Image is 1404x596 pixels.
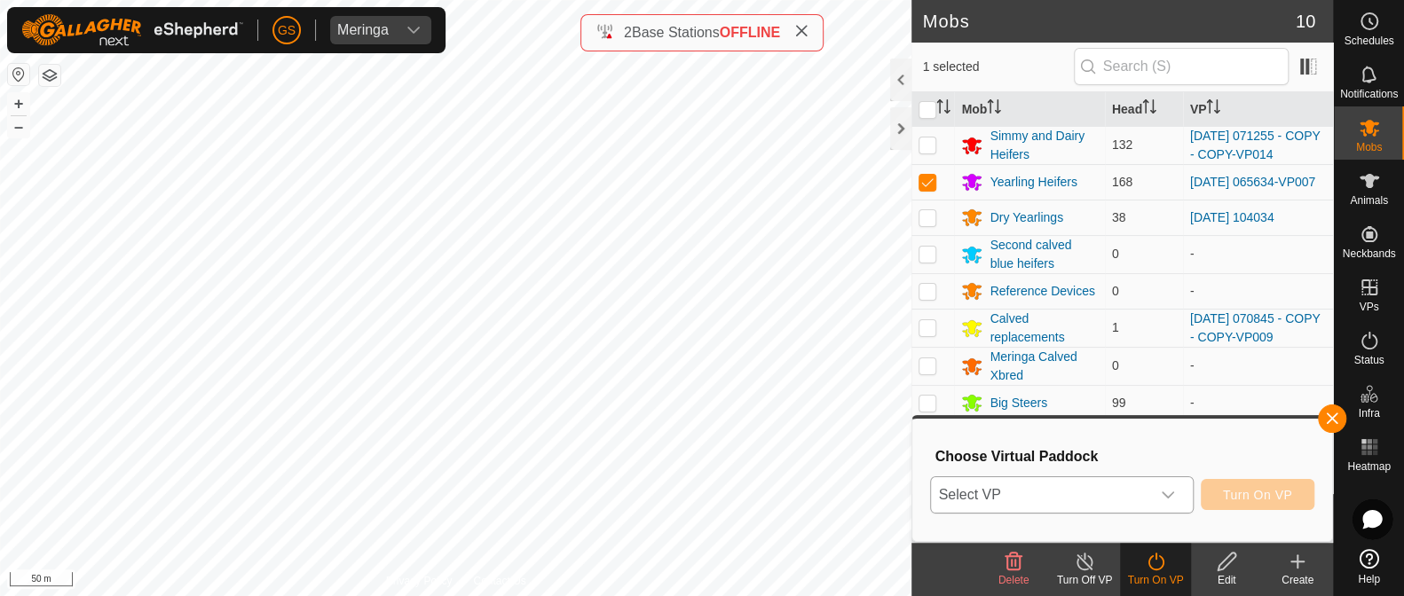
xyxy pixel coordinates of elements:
button: Turn On VP [1201,479,1314,510]
a: Privacy Policy [386,573,453,589]
span: OFFLINE [720,25,780,40]
div: Turn On VP [1120,572,1191,588]
a: [DATE] 070845 - COPY - COPY-VP009 [1190,311,1321,344]
span: 0 [1112,358,1119,372]
button: + [8,93,29,114]
span: Notifications [1340,89,1398,99]
div: Reference Devices [990,282,1094,301]
button: Reset Map [8,64,29,85]
td: - [1183,347,1333,385]
span: 168 [1112,175,1132,189]
a: Help [1334,542,1404,592]
span: Delete [998,574,1029,586]
p-sorticon: Activate to sort [1206,102,1220,116]
td: - [1183,385,1333,420]
span: 1 selected [922,58,1073,76]
div: Second calved blue heifers [990,236,1097,273]
span: 10 [1296,8,1315,35]
p-sorticon: Activate to sort [1142,102,1156,116]
span: 99 [1112,396,1126,410]
div: Turn Off VP [1049,572,1120,588]
span: Base Stations [632,25,720,40]
span: 38 [1112,210,1126,224]
div: Calved replacements [990,310,1097,347]
button: – [8,116,29,137]
span: Schedules [1344,35,1393,46]
span: Infra [1358,408,1379,419]
h3: Choose Virtual Paddock [935,448,1314,465]
div: Simmy and Dairy Heifers [990,127,1097,164]
span: Turn On VP [1223,488,1292,502]
span: Help [1358,574,1380,584]
a: [DATE] 071255 - COPY - COPY-VP014 [1190,129,1321,161]
th: Mob [954,92,1104,127]
img: Gallagher Logo [21,14,243,46]
span: 0 [1112,247,1119,261]
span: Meringa [330,16,396,44]
span: 2 [624,25,632,40]
td: - [1183,273,1333,309]
span: Animals [1350,195,1388,206]
span: Status [1353,355,1384,365]
span: GS [278,21,296,40]
span: 132 [1112,137,1132,152]
button: Map Layers [39,65,60,86]
h2: Mobs [922,11,1295,32]
span: Mobs [1356,142,1382,153]
div: Meringa [337,23,389,37]
span: Neckbands [1342,248,1395,259]
div: Big Steers [990,394,1047,412]
a: [DATE] 065634-VP007 [1190,175,1315,189]
p-sorticon: Activate to sort [936,102,950,116]
span: 1 [1112,320,1119,334]
span: Select VP [931,477,1149,513]
div: Edit [1191,572,1262,588]
th: Head [1105,92,1183,127]
p-sorticon: Activate to sort [987,102,1001,116]
span: 0 [1112,284,1119,298]
span: Heatmap [1347,461,1391,472]
div: Yearling Heifers [990,173,1077,192]
a: Contact Us [473,573,525,589]
div: Create [1262,572,1333,588]
input: Search (S) [1074,48,1289,85]
a: [DATE] 104034 [1190,210,1274,224]
div: Dry Yearlings [990,208,1063,227]
div: Meringa Calved Xbred [990,348,1097,385]
div: dropdown trigger [1150,477,1186,513]
th: VP [1183,92,1333,127]
td: - [1183,235,1333,273]
span: VPs [1359,302,1378,312]
div: dropdown trigger [396,16,431,44]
